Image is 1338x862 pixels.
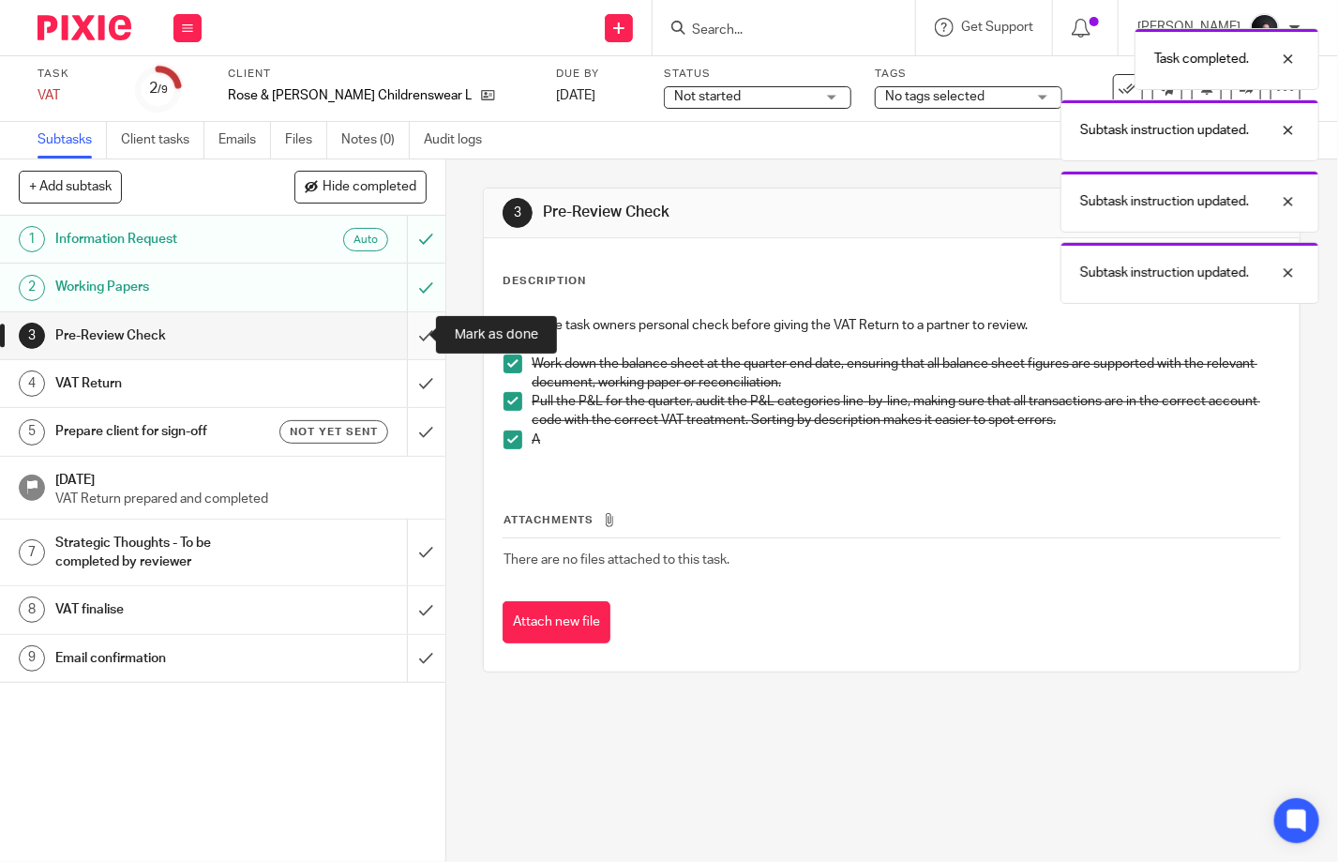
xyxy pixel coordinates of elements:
[158,84,168,95] small: /9
[503,274,586,289] p: Description
[1154,50,1249,68] p: Task completed.
[19,371,45,397] div: 4
[504,553,729,567] span: There are no files attached to this task.
[55,225,278,253] h1: Information Request
[218,122,271,159] a: Emails
[38,86,113,105] div: VAT
[1080,264,1249,282] p: Subtask instruction updated.
[55,273,278,301] h1: Working Papers
[55,417,278,446] h1: Prepare client for sign-off
[19,323,45,349] div: 3
[504,316,1280,335] p: This is the task owners personal check before giving the VAT Return to a partner to review.
[503,601,610,643] button: Attach new file
[343,228,388,251] div: Auto
[424,122,496,159] a: Audit logs
[55,370,278,398] h1: VAT Return
[19,226,45,252] div: 1
[323,180,416,195] span: Hide completed
[543,203,932,222] h1: Pre-Review Check
[503,198,533,228] div: 3
[504,515,594,525] span: Attachments
[556,67,640,82] label: Due by
[19,645,45,672] div: 9
[55,322,278,350] h1: Pre-Review Check
[556,89,595,102] span: [DATE]
[532,392,1280,431] p: Pull the P&L for the quarter, audit the P&L categories line-by-line, making sure that all transac...
[1080,192,1249,211] p: Subtask instruction updated.
[664,67,851,82] label: Status
[19,597,45,623] div: 8
[19,171,122,203] button: + Add subtask
[290,424,378,440] span: Not yet sent
[19,419,45,446] div: 5
[228,67,533,82] label: Client
[55,596,278,624] h1: VAT finalise
[1080,121,1249,140] p: Subtask instruction updated.
[149,78,168,99] div: 2
[38,122,107,159] a: Subtasks
[38,67,113,82] label: Task
[228,86,472,105] p: Rose & [PERSON_NAME] Childrenswear Limited
[55,529,278,577] h1: Strategic Thoughts - To be completed by reviewer
[121,122,204,159] a: Client tasks
[55,466,427,490] h1: [DATE]
[19,275,45,301] div: 2
[55,490,427,508] p: VAT Return prepared and completed
[38,15,131,40] img: Pixie
[532,431,1280,449] p: A
[55,644,278,673] h1: Email confirmation
[1250,13,1280,43] img: 455A2509.jpg
[19,539,45,566] div: 7
[532,355,1280,393] p: Work down the balance sheet at the quarter end date, ensuring that all balance sheet figures are ...
[341,122,410,159] a: Notes (0)
[294,171,427,203] button: Hide completed
[285,122,327,159] a: Files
